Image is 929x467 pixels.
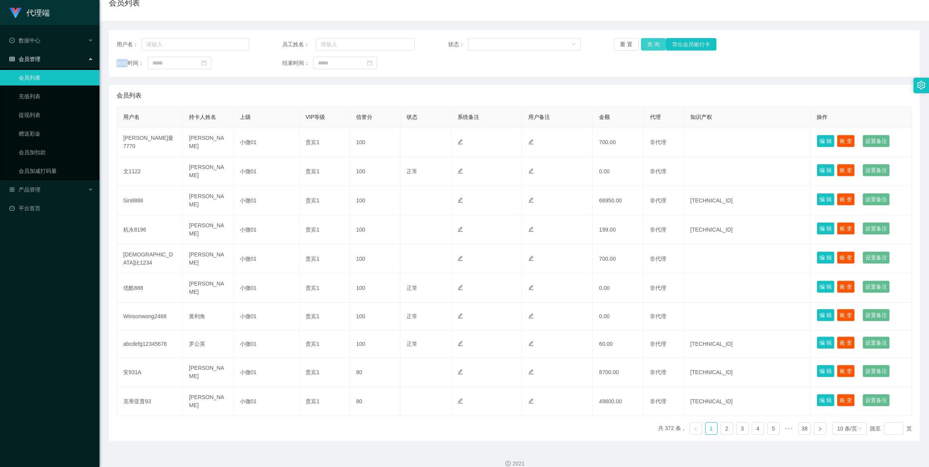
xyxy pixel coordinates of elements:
span: 非代理 [650,313,666,319]
td: [PERSON_NAME] [183,274,233,303]
i: 图标： 日历 [367,60,372,66]
a: 会员加扣款 [19,145,93,160]
button: 编 辑 [817,222,835,235]
a: 提现列表 [19,107,93,123]
a: 充值列表 [19,89,93,104]
td: [DEMOGRAPHIC_DATA]比1234 [117,244,183,274]
i: 图标： 向下 [857,426,862,432]
td: 100 [350,157,400,186]
button: 编 辑 [817,281,835,293]
span: 非代理 [650,285,666,291]
td: [PERSON_NAME] [183,157,233,186]
td: 贵宾1 [299,128,350,157]
td: 贵宾1 [299,358,350,387]
li: 4 [752,422,764,435]
td: 60.00 [593,330,643,358]
i: 图标： 向下 [571,42,576,47]
td: Winsonwong2468 [117,303,183,330]
td: [TECHNICAL_ID] [684,330,811,358]
font: 2021 [512,460,524,467]
td: 100 [350,244,400,274]
td: 贵宾1 [299,244,350,274]
i: 图标： table [9,56,15,62]
td: 贵宾1 [299,330,350,358]
span: 正常 [407,168,417,174]
button: 账 变 [837,309,855,321]
span: 持卡人姓名 [189,114,216,120]
td: Sin8888 [117,186,183,215]
td: [PERSON_NAME] [183,215,233,244]
span: 非代理 [650,256,666,262]
span: 信誉分 [356,114,372,120]
td: 66950.00 [593,186,643,215]
td: [TECHNICAL_ID] [684,387,811,416]
span: 非代理 [650,197,666,204]
button: 设置备注 [863,135,890,147]
td: 小微01 [234,358,299,387]
td: 贵宾1 [299,387,350,416]
td: 黄利角 [183,303,233,330]
a: 3 [737,423,748,434]
a: 2 [721,423,733,434]
i: 图标： 编辑 [458,313,463,319]
td: [TECHNICAL_ID] [684,358,811,387]
input: 请输入 [141,38,249,51]
td: [TECHNICAL_ID] [684,215,811,244]
button: 设置备注 [863,164,890,176]
span: VIP等级 [306,114,325,120]
td: 100 [350,215,400,244]
i: 图标： 编辑 [458,369,463,375]
td: 0.00 [593,274,643,303]
button: 账 变 [837,394,855,406]
span: ••• [783,422,795,435]
td: 8700.00 [593,358,643,387]
a: 1 [705,423,717,434]
i: 图标： 设置 [917,81,926,89]
i: 图标： 编辑 [528,197,534,203]
i: 图标： 编辑 [458,139,463,145]
td: [TECHNICAL_ID] [684,186,811,215]
td: [PERSON_NAME] [183,186,233,215]
font: 会员管理 [19,56,40,62]
span: 员工姓名： [282,40,316,49]
a: 图标： 仪表板平台首页 [9,200,93,216]
a: 赠送彩金 [19,126,93,141]
button: 导出会员银行卡 [666,38,716,51]
td: 100 [350,128,400,157]
td: 0.00 [593,157,643,186]
button: 账 变 [837,164,855,176]
td: 80 [350,358,400,387]
button: 设置备注 [863,365,890,377]
i: 图标： 编辑 [458,256,463,261]
span: 非代理 [650,341,666,347]
td: 小微01 [234,387,299,416]
span: 操作 [817,114,828,120]
a: 38 [799,423,810,434]
td: 700.00 [593,128,643,157]
td: 100 [350,330,400,358]
img: logo.9652507e.png [9,8,22,19]
span: 非代理 [650,168,666,174]
td: 小微01 [234,330,299,358]
button: 编 辑 [817,251,835,264]
li: 共 372 条， [658,422,686,435]
button: 编 辑 [817,135,835,147]
span: 代理 [650,114,661,120]
button: 编 辑 [817,309,835,321]
button: 设置备注 [863,336,890,349]
td: [PERSON_NAME] [183,128,233,157]
td: abcdefg12345678 [117,330,183,358]
i: 图标： 版权所有 [505,461,511,466]
input: 请输入 [316,38,415,51]
td: 克蒂亚普93 [117,387,183,416]
td: 安931A [117,358,183,387]
i: 图标： 编辑 [528,285,534,290]
span: 用户名 [123,114,140,120]
button: 设置备注 [863,281,890,293]
td: 贵宾1 [299,303,350,330]
button: 查 询 [641,38,666,51]
td: 罗公英 [183,330,233,358]
i: 图标： 编辑 [528,398,534,404]
button: 重 置 [614,38,639,51]
button: 账 变 [837,251,855,264]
